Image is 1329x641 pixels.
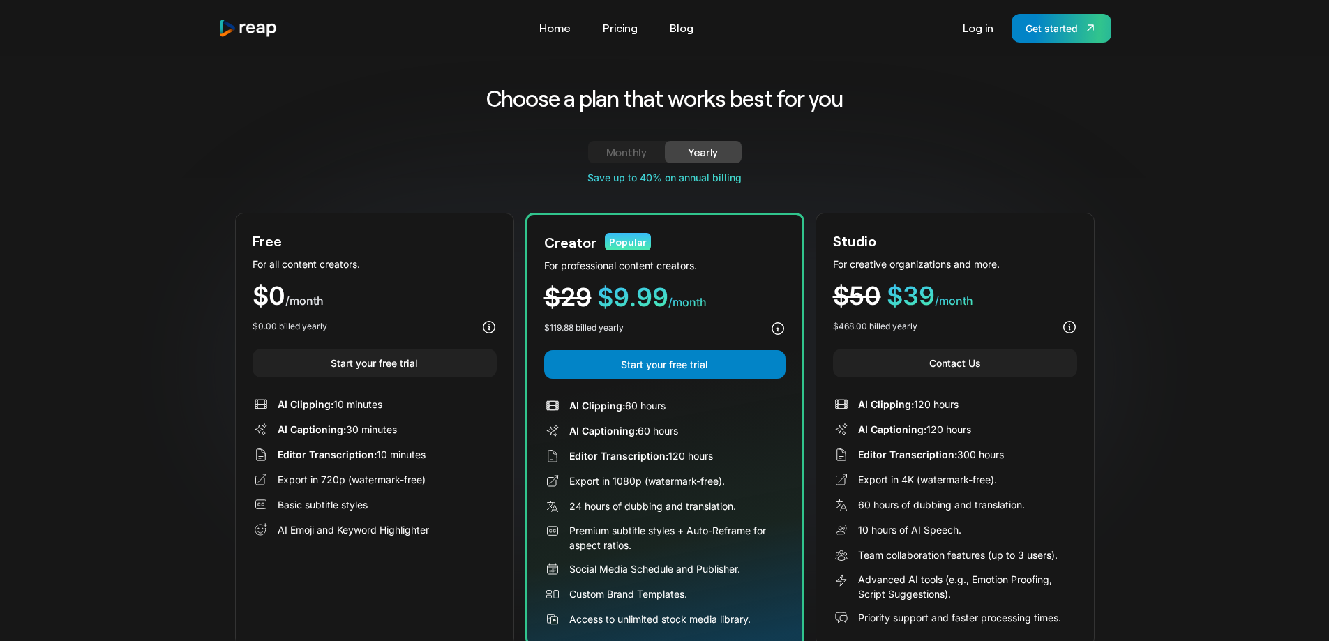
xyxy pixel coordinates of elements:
div: $119.88 billed yearly [544,322,624,334]
div: 10 hours of AI Speech. [858,522,961,537]
a: Pricing [596,17,645,39]
a: Blog [663,17,700,39]
span: AI Clipping: [569,400,625,412]
div: For professional content creators. [544,258,786,273]
div: 60 hours of dubbing and translation. [858,497,1025,512]
div: Advanced AI tools (e.g., Emotion Proofing, Script Suggestions). [858,572,1077,601]
span: /month [285,294,324,308]
a: Contact Us [833,349,1077,377]
div: 24 hours of dubbing and translation. [569,499,736,513]
div: 120 hours [569,448,713,463]
span: /month [668,295,707,309]
span: AI Clipping: [278,398,333,410]
div: 60 hours [569,398,666,413]
div: Free [253,230,282,251]
a: Home [532,17,578,39]
a: Start your free trial [544,350,786,379]
a: Log in [956,17,1000,39]
span: Editor Transcription: [278,448,377,460]
div: AI Emoji and Keyword Highlighter [278,522,429,537]
a: Start your free trial [253,349,497,377]
div: 300 hours [858,447,1004,462]
div: 120 hours [858,397,959,412]
div: For creative organizations and more. [833,257,1077,271]
h2: Choose a plan that works best for you [377,84,952,113]
div: Popular [605,233,651,250]
div: 30 minutes [278,422,397,437]
span: $29 [544,282,592,312]
div: 120 hours [858,422,971,437]
div: $0.00 billed yearly [253,320,327,333]
div: $0 [253,283,497,309]
div: Team collaboration features (up to 3 users). [858,548,1058,562]
div: For all content creators. [253,257,497,271]
div: Yearly [682,144,725,160]
span: AI Captioning: [569,425,638,437]
div: Get started [1026,21,1078,36]
div: Monthly [605,144,648,160]
div: $468.00 billed yearly [833,320,917,333]
a: Get started [1012,14,1111,43]
div: Export in 1080p (watermark-free). [569,474,725,488]
span: Editor Transcription: [858,448,957,460]
div: Social Media Schedule and Publisher. [569,561,740,576]
div: Export in 4K (watermark-free). [858,472,997,487]
span: /month [935,294,973,308]
div: Basic subtitle styles [278,497,368,512]
span: Editor Transcription: [569,450,668,462]
div: Priority support and faster processing times. [858,610,1061,625]
span: $39 [887,280,935,311]
div: 60 hours [569,423,678,438]
div: Premium subtitle styles + Auto-Reframe for aspect ratios. [569,523,786,552]
span: AI Captioning: [858,423,926,435]
div: Save up to 40% on annual billing [235,170,1095,185]
span: AI Captioning: [278,423,346,435]
span: $9.99 [597,282,668,312]
div: 10 minutes [278,397,382,412]
span: $50 [833,280,881,311]
div: Studio [833,230,876,251]
span: AI Clipping: [858,398,914,410]
div: Custom Brand Templates. [569,587,687,601]
div: Export in 720p (watermark-free) [278,472,426,487]
div: Creator [544,232,596,252]
div: Access to unlimited stock media library. [569,612,751,626]
div: 10 minutes [278,447,426,462]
